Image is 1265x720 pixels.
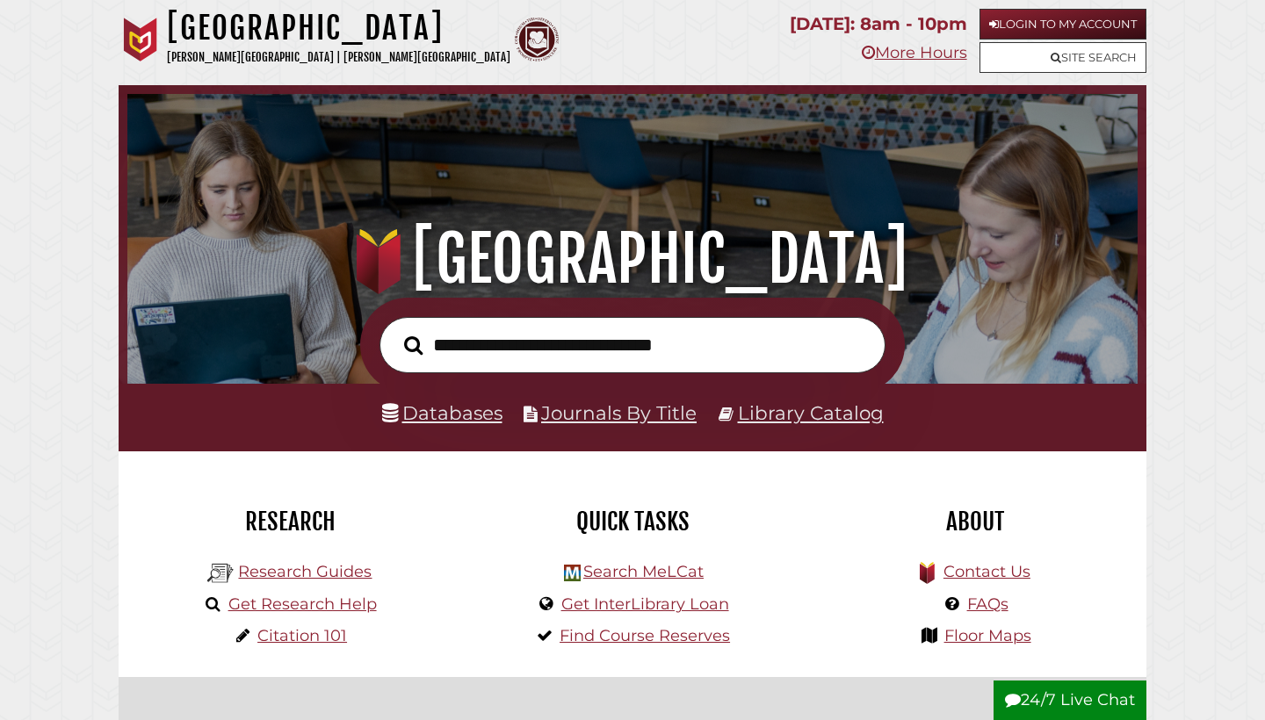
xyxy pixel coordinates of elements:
[541,401,697,424] a: Journals By Title
[944,626,1031,645] a: Floor Maps
[790,9,967,40] p: [DATE]: 8am - 10pm
[738,401,884,424] a: Library Catalog
[943,562,1030,581] a: Contact Us
[119,18,163,61] img: Calvin University
[167,47,510,68] p: [PERSON_NAME][GEOGRAPHIC_DATA] | [PERSON_NAME][GEOGRAPHIC_DATA]
[817,507,1133,536] h2: About
[515,18,559,61] img: Calvin Theological Seminary
[560,626,730,645] a: Find Course Reserves
[395,331,431,360] button: Search
[583,562,704,581] a: Search MeLCat
[979,42,1146,73] a: Site Search
[382,401,502,424] a: Databases
[228,594,377,614] a: Get Research Help
[132,507,448,536] h2: Research
[167,9,510,47] h1: [GEOGRAPHIC_DATA]
[561,594,729,614] a: Get InterLibrary Loan
[979,9,1146,40] a: Login to My Account
[564,565,581,581] img: Hekman Library Logo
[474,507,791,536] h2: Quick Tasks
[147,220,1119,298] h1: [GEOGRAPHIC_DATA]
[207,560,234,587] img: Hekman Library Logo
[238,562,372,581] a: Research Guides
[967,594,1008,614] a: FAQs
[862,43,967,62] a: More Hours
[404,335,423,355] i: Search
[257,626,347,645] a: Citation 101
